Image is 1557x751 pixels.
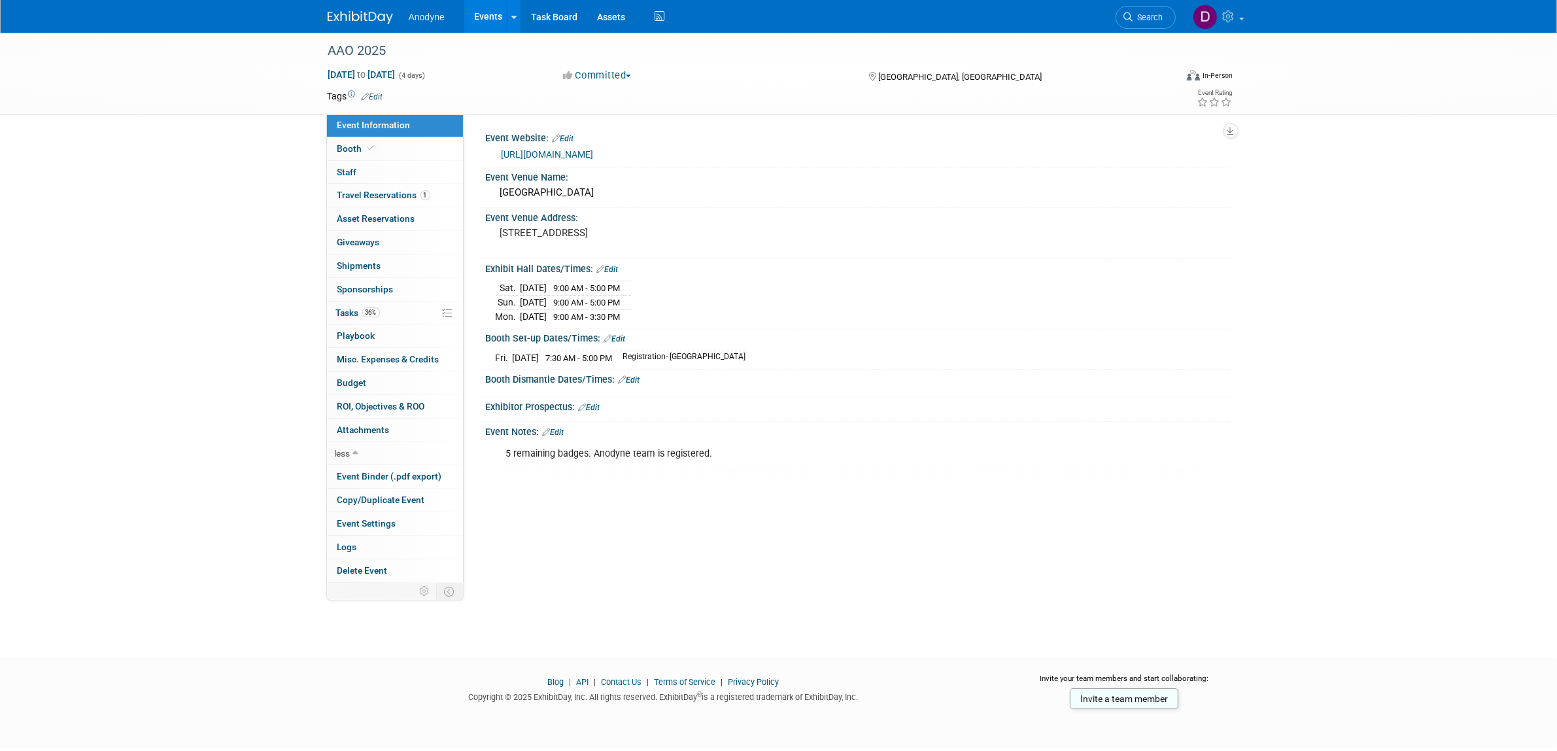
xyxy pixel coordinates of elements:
span: 7:30 AM - 5:00 PM [546,353,613,363]
div: Booth Dismantle Dates/Times: [486,370,1230,387]
a: Misc. Expenses & Credits [327,348,463,371]
span: | [566,677,574,687]
div: In-Person [1202,71,1233,80]
span: Delete Event [337,565,388,576]
td: Sat. [496,281,521,296]
span: | [590,677,599,687]
div: 5 remaining badges. Anodyne team is registered. [497,441,1086,467]
a: Privacy Policy [728,677,779,687]
a: Shipments [327,254,463,277]
td: [DATE] [513,351,539,364]
span: ROI, Objectives & ROO [337,401,425,411]
span: Logs [337,542,357,552]
div: AAO 2025 [324,39,1156,63]
a: Edit [619,375,640,385]
td: Tags [328,90,383,103]
a: Edit [362,92,383,101]
span: less [335,448,351,459]
span: Tasks [336,307,380,318]
a: Travel Reservations1 [327,184,463,207]
a: Tasks36% [327,302,463,324]
img: Dawn Jozwiak [1193,5,1218,29]
a: Terms of Service [654,677,715,687]
a: ROI, Objectives & ROO [327,395,463,418]
span: Playbook [337,330,375,341]
span: | [717,677,726,687]
a: Delete Event [327,559,463,582]
a: API [576,677,589,687]
div: Booth Set-up Dates/Times: [486,328,1230,345]
a: Attachments [327,419,463,442]
td: Toggle Event Tabs [436,583,463,600]
a: Search [1116,6,1176,29]
div: Event Format [1099,68,1233,88]
span: [GEOGRAPHIC_DATA], [GEOGRAPHIC_DATA] [878,72,1042,82]
td: Sun. [496,296,521,310]
a: Event Information [327,114,463,137]
span: Sponsorships [337,284,394,294]
a: Asset Reservations [327,207,463,230]
span: 36% [362,307,380,317]
sup: ® [697,691,702,698]
img: ExhibitDay [328,11,393,24]
td: [DATE] [521,309,547,323]
span: 9:00 AM - 5:00 PM [554,283,621,293]
td: [DATE] [521,281,547,296]
div: Event Rating [1197,90,1232,96]
div: Copyright © 2025 ExhibitDay, Inc. All rights reserved. ExhibitDay is a registered trademark of Ex... [328,688,1000,703]
div: Invite your team members and start collaborating: [1019,673,1230,693]
span: Budget [337,377,367,388]
span: Misc. Expenses & Credits [337,354,439,364]
span: Travel Reservations [337,190,430,200]
span: Copy/Duplicate Event [337,495,425,505]
div: Exhibitor Prospectus: [486,397,1230,414]
button: Committed [558,69,636,82]
td: Registration- [GEOGRAPHIC_DATA] [615,351,746,364]
span: [DATE] [DATE] [328,69,396,80]
pre: [STREET_ADDRESS] [500,227,781,239]
div: Event Venue Address: [486,208,1230,224]
div: Event Website: [486,128,1230,145]
td: Fri. [496,351,513,364]
div: [GEOGRAPHIC_DATA] [496,183,1220,203]
a: Invite a team member [1070,688,1178,709]
a: Budget [327,372,463,394]
span: Attachments [337,425,390,435]
a: Playbook [327,324,463,347]
a: Edit [604,334,626,343]
a: Edit [543,428,564,437]
a: Edit [597,265,619,274]
div: Event Notes: [486,422,1230,439]
i: Booth reservation complete [368,145,375,152]
img: Format-Inperson.png [1187,70,1200,80]
span: Booth [337,143,377,154]
span: Event Information [337,120,411,130]
span: to [356,69,368,80]
span: Search [1133,12,1163,22]
span: Giveaways [337,237,380,247]
a: Giveaways [327,231,463,254]
span: Asset Reservations [337,213,415,224]
a: Blog [547,677,564,687]
a: Sponsorships [327,278,463,301]
a: [URL][DOMAIN_NAME] [502,149,594,160]
a: less [327,442,463,465]
span: 1 [420,190,430,200]
div: Exhibit Hall Dates/Times: [486,259,1230,276]
span: (4 days) [398,71,426,80]
a: Copy/Duplicate Event [327,489,463,512]
span: Anodyne [409,12,445,22]
span: 9:00 AM - 3:30 PM [554,312,621,322]
a: Logs [327,536,463,559]
span: 9:00 AM - 5:00 PM [554,298,621,307]
td: [DATE] [521,296,547,310]
a: Contact Us [601,677,642,687]
td: Mon. [496,309,521,323]
a: Staff [327,161,463,184]
a: Edit [579,403,600,412]
a: Event Binder (.pdf export) [327,465,463,488]
td: Personalize Event Tab Strip [414,583,437,600]
div: Event Venue Name: [486,167,1230,184]
a: Event Settings [327,512,463,535]
span: Shipments [337,260,381,271]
